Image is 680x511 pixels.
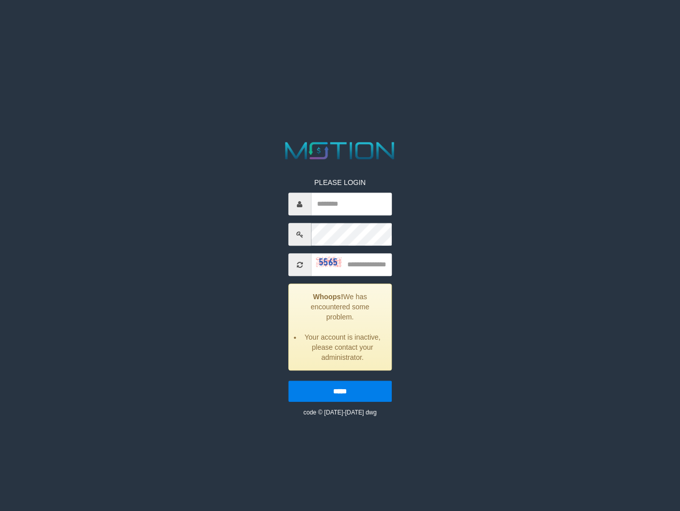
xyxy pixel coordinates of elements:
[303,409,377,416] small: code © [DATE]-[DATE] dwg
[316,257,341,267] img: captcha
[281,139,400,162] img: MOTION_logo.png
[288,284,392,371] div: We has encountered some problem.
[301,333,384,363] li: Your account is inactive, please contact your administrator.
[313,293,343,301] strong: Whoops!
[288,178,392,188] p: PLEASE LOGIN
